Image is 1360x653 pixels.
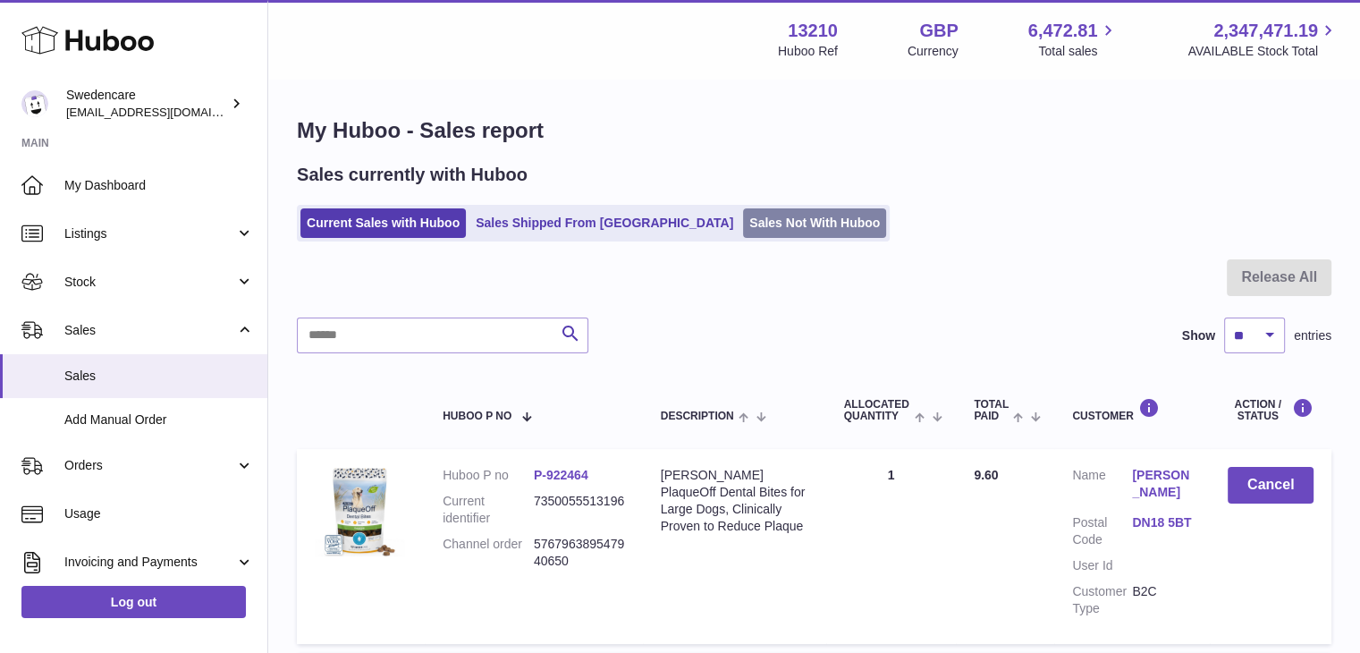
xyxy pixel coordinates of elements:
[778,43,838,60] div: Huboo Ref
[64,505,254,522] span: Usage
[1187,43,1339,60] span: AVAILABLE Stock Total
[1072,557,1132,574] dt: User Id
[21,586,246,618] a: Log out
[1132,467,1192,501] a: [PERSON_NAME]
[1187,19,1339,60] a: 2,347,471.19 AVAILABLE Stock Total
[443,536,534,570] dt: Channel order
[21,90,48,117] img: internalAdmin-13210@internal.huboo.com
[1072,467,1132,505] dt: Name
[64,411,254,428] span: Add Manual Order
[974,468,998,482] span: 9.60
[1028,19,1098,43] span: 6,472.81
[315,467,404,556] img: $_57.JPG
[443,493,534,527] dt: Current identifier
[443,467,534,484] dt: Huboo P no
[1228,467,1314,504] button: Cancel
[844,399,910,422] span: ALLOCATED Quantity
[1132,583,1192,617] dd: B2C
[64,457,235,474] span: Orders
[1072,514,1132,548] dt: Postal Code
[661,411,734,422] span: Description
[1228,398,1314,422] div: Action / Status
[64,225,235,242] span: Listings
[300,208,466,238] a: Current Sales with Huboo
[919,19,958,43] strong: GBP
[534,536,625,570] dd: 576796389547940650
[297,116,1331,145] h1: My Huboo - Sales report
[64,322,235,339] span: Sales
[1132,514,1192,531] a: DN18 5BT
[64,274,235,291] span: Stock
[908,43,959,60] div: Currency
[534,493,625,527] dd: 7350055513196
[826,449,957,643] td: 1
[66,87,227,121] div: Swedencare
[1213,19,1318,43] span: 2,347,471.19
[661,467,808,535] div: [PERSON_NAME] PlaqueOff Dental Bites for Large Dogs, Clinically Proven to Reduce Plaque
[788,19,838,43] strong: 13210
[64,177,254,194] span: My Dashboard
[64,554,235,571] span: Invoicing and Payments
[1028,19,1119,60] a: 6,472.81 Total sales
[1072,398,1192,422] div: Customer
[1294,327,1331,344] span: entries
[469,208,739,238] a: Sales Shipped From [GEOGRAPHIC_DATA]
[64,368,254,385] span: Sales
[1072,583,1132,617] dt: Customer Type
[534,468,588,482] a: P-922464
[1182,327,1215,344] label: Show
[66,105,263,119] span: [EMAIL_ADDRESS][DOMAIN_NAME]
[443,411,511,422] span: Huboo P no
[974,399,1009,422] span: Total paid
[297,163,528,187] h2: Sales currently with Huboo
[1038,43,1118,60] span: Total sales
[743,208,886,238] a: Sales Not With Huboo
